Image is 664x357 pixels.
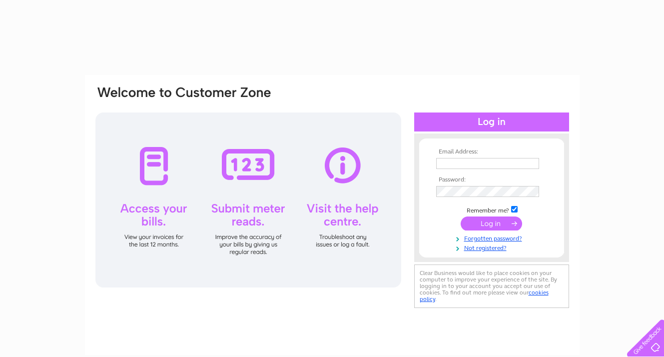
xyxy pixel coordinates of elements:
[414,264,569,308] div: Clear Business would like to place cookies on your computer to improve your experience of the sit...
[434,148,550,155] th: Email Address:
[461,216,522,230] input: Submit
[420,289,549,302] a: cookies policy
[436,242,550,252] a: Not registered?
[436,233,550,242] a: Forgotten password?
[434,204,550,214] td: Remember me?
[434,176,550,183] th: Password:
